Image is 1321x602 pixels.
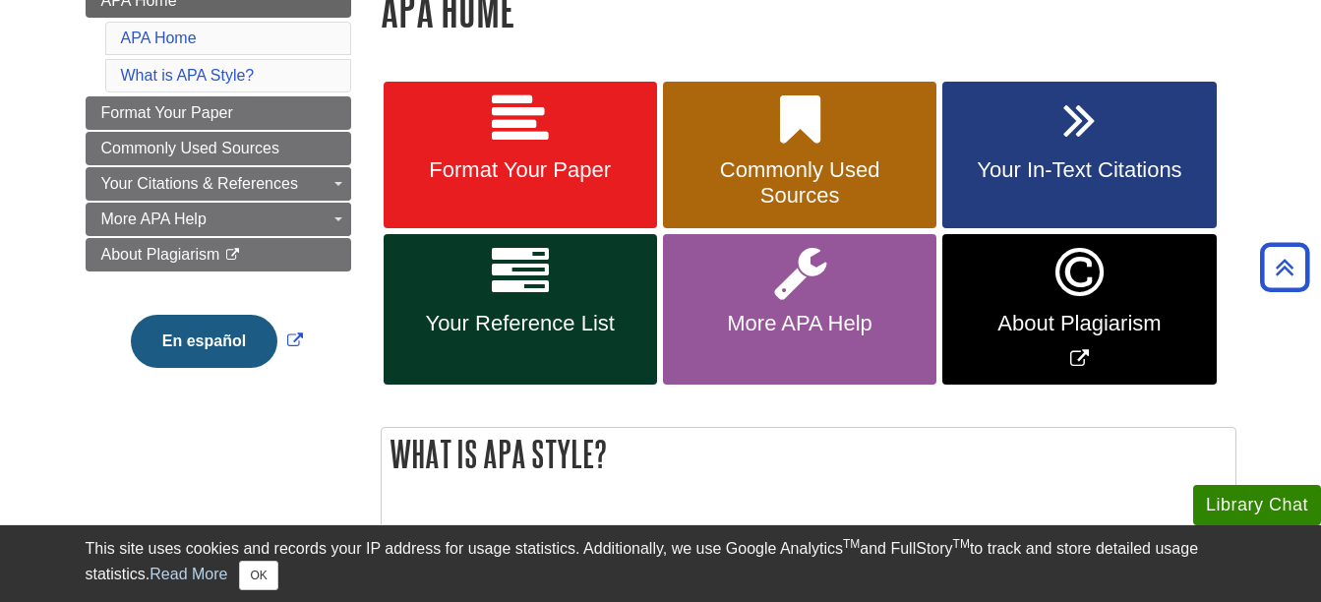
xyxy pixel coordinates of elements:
span: More APA Help [101,211,207,227]
button: Library Chat [1193,485,1321,525]
a: About Plagiarism [86,238,351,271]
a: Format Your Paper [86,96,351,130]
a: More APA Help [663,234,936,385]
a: Your In-Text Citations [942,82,1216,229]
button: Close [239,561,277,590]
h2: What is APA Style? [382,428,1235,480]
span: Your Citations & References [101,175,298,192]
a: Read More [150,566,227,582]
span: Your Reference List [398,311,642,336]
sup: TM [953,537,970,551]
a: Link opens in new window [126,332,308,349]
a: Format Your Paper [384,82,657,229]
span: About Plagiarism [957,311,1201,336]
a: Link opens in new window [942,234,1216,385]
span: Format Your Paper [101,104,233,121]
button: En español [131,315,277,368]
i: This link opens in a new window [224,249,241,262]
span: About Plagiarism [101,246,220,263]
span: Commonly Used Sources [101,140,279,156]
a: APA Home [121,30,197,46]
span: Commonly Used Sources [678,157,922,209]
a: Your Citations & References [86,167,351,201]
a: Your Reference List [384,234,657,385]
a: Commonly Used Sources [663,82,936,229]
span: More APA Help [678,311,922,336]
a: Back to Top [1253,254,1316,280]
span: Format Your Paper [398,157,642,183]
div: This site uses cookies and records your IP address for usage statistics. Additionally, we use Goo... [86,537,1236,590]
a: More APA Help [86,203,351,236]
sup: TM [843,537,860,551]
a: What is APA Style? [121,67,255,84]
a: Commonly Used Sources [86,132,351,165]
span: Your In-Text Citations [957,157,1201,183]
